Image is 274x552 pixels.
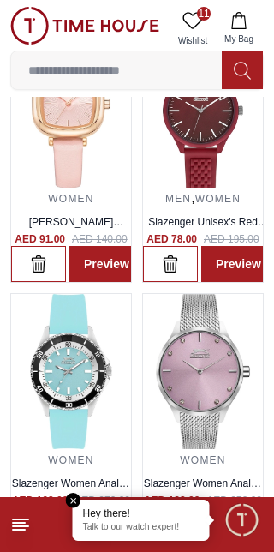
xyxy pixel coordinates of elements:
span: AED 270.00 [206,494,262,507]
span: AED 270.00 [74,494,130,507]
a: WOMEN [48,454,93,466]
span: My Bag [217,33,260,45]
h4: AED 122.00 [144,494,200,507]
a: Slazenger Unisex's Red Dial Analog Watch - SL.9.6370.3.04 [148,216,268,255]
a: WOMEN [48,193,93,205]
a: Slazenger Women Analog Purple Dial Watch -SL.9.2287.3.07 [144,477,263,517]
div: Chat Widget [223,501,261,539]
button: My Bag [214,7,264,51]
em: Close tooltip [66,493,81,508]
a: [PERSON_NAME] Women's Pink Dial Analog Watch - K22525-KLPP [15,216,127,269]
a: WOMEN [195,193,241,205]
a: Slazenger Women Analog Blue Dial Watch -SL.9.2315.3.05 [12,477,131,517]
a: MEN [165,193,191,205]
span: AED 195.00 [204,232,259,246]
span: AED 140.00 [72,232,128,246]
h4: AED 162.00 [12,494,68,507]
p: Talk to our watch expert! [83,522,200,534]
img: ... [143,294,263,448]
span: Wishlist [171,34,214,47]
img: ... [10,7,159,45]
span: 11 [197,7,211,21]
h4: AED 78.00 [146,232,197,246]
a: WOMEN [180,454,225,466]
a: Preview [69,246,144,282]
div: , [143,188,263,246]
a: 11Wishlist [171,7,214,51]
img: ... [11,33,131,188]
img: ... [11,294,131,448]
img: ... [143,33,263,188]
div: Hey there! [83,507,200,520]
h4: AED 91.00 [15,232,65,246]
